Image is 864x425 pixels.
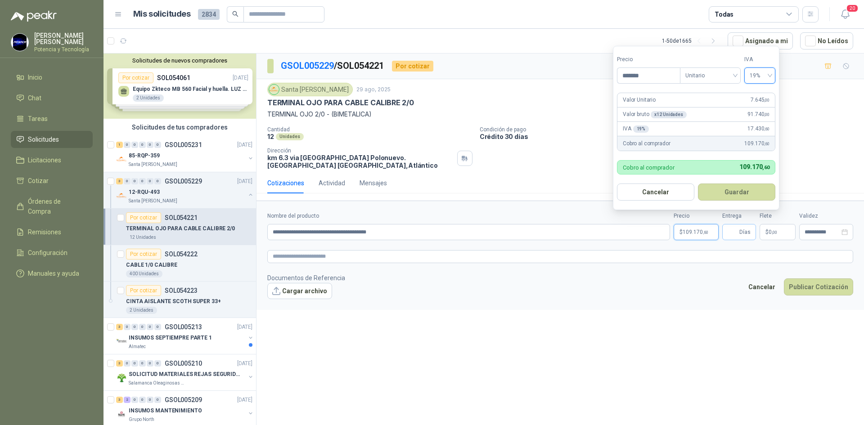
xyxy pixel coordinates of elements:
[281,60,334,71] a: GSOL005229
[674,224,719,240] p: $109.170,60
[799,212,853,220] label: Validez
[837,6,853,22] button: 20
[116,178,123,184] div: 3
[267,133,274,140] p: 12
[154,360,161,367] div: 0
[750,69,770,82] span: 19%
[116,409,127,420] img: Company Logo
[116,154,127,165] img: Company Logo
[139,324,146,330] div: 0
[34,32,93,45] p: [PERSON_NAME] [PERSON_NAME]
[129,343,146,350] p: Almatec
[662,34,720,48] div: 1 - 50 de 1665
[360,178,387,188] div: Mensajes
[129,380,185,387] p: Salamanca Oleaginosas SAS
[683,229,708,235] span: 109.170
[846,4,859,13] span: 20
[744,55,775,64] label: IVA
[131,324,138,330] div: 0
[232,11,238,17] span: search
[103,282,256,318] a: Por cotizarSOL054223CINTA AISLANTE SCOTH SUPER 33+2 Unidades
[116,394,254,423] a: 3 2 0 0 0 0 GSOL005209[DATE] Company LogoINSUMOS MANTENIMIENTOGrupo North
[28,155,61,165] span: Licitaciones
[356,85,391,94] p: 29 ago, 2025
[633,125,649,133] div: 19 %
[124,397,130,403] div: 2
[267,98,414,107] p: TERMINAL OJO PARA CABLE CALIBRE 2/0
[103,245,256,282] a: Por cotizarSOL054222CABLE 1/0 CALIBRE400 Unidades
[11,89,93,107] a: Chat
[116,397,123,403] div: 3
[698,183,775,201] button: Guardar
[147,397,153,403] div: 0
[103,54,256,119] div: Solicitudes de nuevos compradoresPor cotizarSOL054061[DATE] Equipo Zkteco MB 560 Facial y huella....
[131,360,138,367] div: 0
[126,212,161,223] div: Por cotizar
[147,324,153,330] div: 0
[28,134,59,144] span: Solicitudes
[319,178,345,188] div: Actividad
[116,142,123,148] div: 1
[126,270,162,277] div: 400 Unidades
[747,110,769,119] span: 91.740
[744,139,769,148] span: 109.170
[165,287,198,294] p: SOL054223
[154,142,161,148] div: 0
[28,176,49,186] span: Cotizar
[165,397,202,403] p: GSOL005209
[129,370,241,379] p: SOLICITUD MATERIALES REJAS SEGURIDAD - OFICINA
[11,172,93,189] a: Cotizar
[728,32,793,49] button: Asignado a mi
[147,142,153,148] div: 0
[129,188,160,197] p: 12-RQU-493
[392,61,433,72] div: Por cotizar
[269,85,279,94] img: Company Logo
[237,177,252,186] p: [DATE]
[139,178,146,184] div: 0
[124,324,130,330] div: 0
[267,83,353,96] div: Santa [PERSON_NAME]
[124,360,130,367] div: 0
[165,178,202,184] p: GSOL005229
[11,69,93,86] a: Inicio
[480,133,860,140] p: Crédito 30 días
[764,98,769,103] span: ,00
[747,125,769,133] span: 17.430
[267,212,670,220] label: Nombre del producto
[739,224,751,240] span: Días
[267,126,472,133] p: Cantidad
[11,131,93,148] a: Solicitudes
[11,11,57,22] img: Logo peakr
[133,8,191,21] h1: Mis solicitudes
[784,278,853,295] button: Publicar Cotización
[116,322,254,350] a: 3 0 0 0 0 0 GSOL005213[DATE] Company LogoINSUMOS SEPTIEMPRE PARTE 1Almatec
[11,34,28,51] img: Company Logo
[11,193,93,220] a: Órdenes de Compra
[129,334,212,342] p: INSUMOS SEPTIEMPRE PARTE 1
[11,152,93,169] a: Licitaciones
[743,278,780,295] button: Cancelar
[116,358,254,387] a: 3 0 0 0 0 0 GSOL005210[DATE] Company LogoSOLICITUD MATERIALES REJAS SEGURIDAD - OFICINASalamanca ...
[267,273,345,283] p: Documentos de Referencia
[722,212,756,220] label: Entrega
[760,212,796,220] label: Flete
[751,96,769,104] span: 7.645
[126,307,157,314] div: 2 Unidades
[276,133,304,140] div: Unidades
[131,397,138,403] div: 0
[267,154,454,169] p: km 6.3 via [GEOGRAPHIC_DATA] Polonuevo. [GEOGRAPHIC_DATA] [GEOGRAPHIC_DATA] , Atlántico
[165,324,202,330] p: GSOL005213
[623,165,675,170] p: Cobro al comprador
[139,360,146,367] div: 0
[103,209,256,245] a: Por cotizarSOL054221TERMINAL OJO PARA CABLE CALIBRE 2/012 Unidades
[651,111,686,118] div: x 12 Unidades
[267,148,454,154] p: Dirección
[28,114,48,124] span: Tareas
[617,183,694,201] button: Cancelar
[11,110,93,127] a: Tareas
[739,163,769,170] span: 109.170
[11,244,93,261] a: Configuración
[165,142,202,148] p: GSOL005231
[147,178,153,184] div: 0
[762,165,769,170] span: ,60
